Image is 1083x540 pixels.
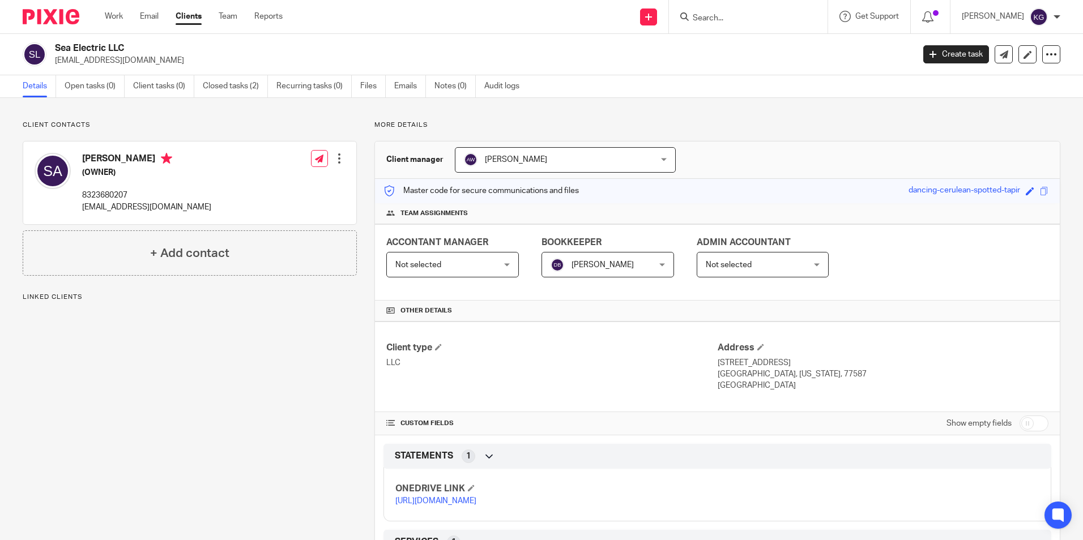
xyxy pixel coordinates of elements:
a: Files [360,75,386,97]
a: Clients [176,11,202,22]
span: [PERSON_NAME] [572,261,634,269]
h4: Address [718,342,1048,354]
p: [PERSON_NAME] [962,11,1024,22]
span: Not selected [706,261,752,269]
span: BOOKKEEPER [541,238,602,247]
h4: [PERSON_NAME] [82,153,211,167]
img: svg%3E [1030,8,1048,26]
input: Search [692,14,794,24]
h5: (OWNER) [82,167,211,178]
label: Show empty fields [946,418,1012,429]
h4: ONEDRIVE LINK [395,483,717,495]
a: Recurring tasks (0) [276,75,352,97]
h2: Sea Electric LLC [55,42,736,54]
a: Work [105,11,123,22]
a: Email [140,11,159,22]
h4: CUSTOM FIELDS [386,419,717,428]
a: Audit logs [484,75,528,97]
h3: Client manager [386,154,444,165]
a: Team [219,11,237,22]
p: [GEOGRAPHIC_DATA] [718,380,1048,391]
h4: + Add contact [150,245,229,262]
a: Closed tasks (2) [203,75,268,97]
h4: Client type [386,342,717,354]
span: Other details [400,306,452,315]
p: LLC [386,357,717,368]
p: Client contacts [23,121,357,130]
span: 1 [466,451,471,462]
img: svg%3E [35,153,71,189]
span: Get Support [855,12,899,20]
img: Pixie [23,9,79,24]
a: Emails [394,75,426,97]
p: 8323680207 [82,190,211,201]
p: More details [374,121,1060,130]
span: STATEMENTS [395,450,453,462]
span: Team assignments [400,209,468,218]
img: svg%3E [23,42,46,66]
p: [EMAIL_ADDRESS][DOMAIN_NAME] [55,55,906,66]
a: Open tasks (0) [65,75,125,97]
p: [EMAIL_ADDRESS][DOMAIN_NAME] [82,202,211,213]
span: [PERSON_NAME] [485,156,547,164]
span: ACCONTANT MANAGER [386,238,488,247]
a: [URL][DOMAIN_NAME] [395,497,476,505]
a: Reports [254,11,283,22]
p: [STREET_ADDRESS] [718,357,1048,368]
div: dancing-cerulean-spotted-tapir [909,185,1020,198]
p: Master code for secure communications and files [383,185,579,196]
img: svg%3E [551,258,564,272]
span: Not selected [395,261,441,269]
a: Create task [923,45,989,63]
p: [GEOGRAPHIC_DATA], [US_STATE], 77587 [718,368,1048,380]
span: ADMIN ACCOUNTANT [697,238,791,247]
a: Details [23,75,56,97]
img: svg%3E [464,153,477,166]
a: Client tasks (0) [133,75,194,97]
a: Notes (0) [434,75,476,97]
p: Linked clients [23,293,357,302]
i: Primary [161,153,172,164]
